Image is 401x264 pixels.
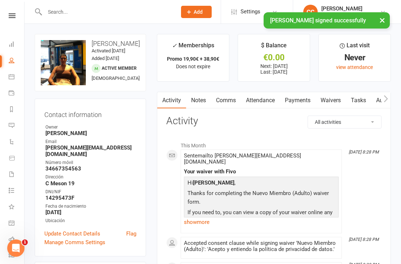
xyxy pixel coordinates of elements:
strong: 14295473F [45,195,136,201]
strong: [PERSON_NAME][EMAIL_ADDRESS][DOMAIN_NAME] [45,144,136,157]
strong: [PERSON_NAME] [193,179,234,186]
a: Attendance [241,92,280,109]
div: Last visit [340,41,370,54]
a: Tasks [346,92,371,109]
div: $ Balance [261,41,287,54]
span: Sent email to [PERSON_NAME][EMAIL_ADDRESS][DOMAIN_NAME] [184,152,301,165]
a: Comms [211,92,241,109]
span: 1 [22,239,28,245]
i: ✓ [172,42,177,49]
div: Your waiver with Fivo [184,169,339,175]
button: × [376,12,389,28]
p: Next: [DATE] Last: [DATE] [244,63,303,75]
h3: Activity [166,116,382,127]
h3: Contact information [44,108,136,118]
a: Payments [9,86,25,102]
div: Número móvil [45,159,136,166]
span: Does not expire [176,64,210,69]
div: €0.00 [244,54,303,61]
a: Dashboard [9,37,25,53]
div: Fivo Gimnasio 24 horas [321,12,374,18]
a: Calendar [9,69,25,86]
span: Add [194,9,203,15]
time: Activated [DATE] [92,48,125,53]
a: Product Sales [9,151,25,167]
span: Settings [241,4,260,20]
button: Add [181,6,212,18]
div: [PERSON_NAME] [321,5,374,12]
div: Memberships [172,41,214,54]
li: This Month [166,138,382,150]
a: Roll call kiosk mode [9,232,25,248]
h3: [PERSON_NAME] [41,40,140,47]
div: Owner [45,124,136,131]
div: Fecha de nacimiento [45,203,136,210]
input: Search... [43,7,172,17]
p: Hi , [186,178,337,189]
strong: [PERSON_NAME] [45,130,136,137]
div: DNI/NIF [45,189,136,195]
p: If you need to, you can view a copy of your waiver online any time using the link below: [186,208,337,227]
div: Accepted consent clause while signing waiver 'Nuevo Miembro (Adulto)': 'Acepto y entiendo la polí... [184,240,339,252]
a: Reports [9,102,25,118]
i: [DATE] 8:28 PM [349,237,379,242]
a: What's New [9,199,25,216]
a: Waivers [316,92,346,109]
div: [PERSON_NAME] signed successfully [264,12,390,29]
i: [DATE] 8:28 PM [349,150,379,155]
a: Notes [186,92,211,109]
iframe: Intercom live chat [7,239,25,257]
strong: [DATE] [45,209,136,216]
a: General attendance kiosk mode [9,216,25,232]
a: Manage Comms Settings [44,238,105,247]
span: [DEMOGRAPHIC_DATA] [92,75,140,81]
p: Thanks for completing the Nuevo Miembro (Adulto) waiver form. [186,189,337,208]
strong: Promo 19,90€ + 38,90€ [167,56,219,62]
span: Active member [102,66,137,71]
a: show more [184,217,339,227]
a: Flag [126,229,136,238]
div: Never [325,54,384,61]
strong: C Meson 19 [45,180,136,187]
time: Added [DATE] [92,56,119,61]
img: image1754940355.png [41,40,86,85]
a: Payments [280,92,316,109]
strong: 34667354563 [45,165,136,172]
a: view attendance [336,64,373,70]
a: Activity [157,92,186,109]
a: Update Contact Details [44,229,100,238]
div: Ubicación [45,217,136,224]
div: Email [45,138,136,145]
a: People [9,53,25,69]
div: CC [303,5,318,19]
div: Dirección [45,174,136,181]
